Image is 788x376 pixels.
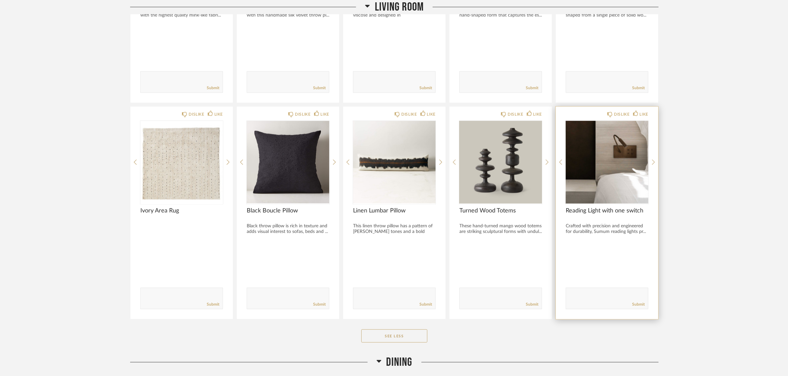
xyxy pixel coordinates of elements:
div: Black throw pillow is rich in texture and adds visual interest to sofas, beds and ... [247,223,329,235]
span: Black Boucle Pillow [247,207,329,214]
div: DISLIKE [295,111,310,118]
div: DISLIKE [508,111,523,118]
div: DISLIKE [189,111,204,118]
div: DISLIKE [614,111,629,118]
a: Submit [207,302,219,307]
a: Submit [526,302,538,307]
a: Submit [419,85,432,91]
div: This exquisite piece is made of luxurious viscose and designed in [GEOGRAPHIC_DATA]. With its ... [353,7,436,24]
div: LIKE [214,111,223,118]
img: undefined [459,121,542,204]
img: undefined [353,121,436,204]
div: This linen throw pillow has a pattern of [PERSON_NAME] tones and a bold ocher acc... [353,223,436,240]
div: These hand-turned mango wood totems are striking sculptural forms with undul... [459,223,542,235]
span: Turned Wood Totems [459,207,542,214]
a: Submit [313,85,326,91]
div: LIKE [640,111,648,118]
div: LIKE [533,111,542,118]
a: Submit [207,85,219,91]
div: DISLIKE [401,111,417,118]
button: See Less [361,329,427,343]
span: Ivory Area Rug [140,207,223,214]
a: Submit [313,302,326,307]
span: Reading Light with one switch [566,207,648,214]
div: Crafted with precision and engineered for durability, Sumum reading lights pr... [566,223,648,235]
img: undefined [247,121,329,204]
a: Submit [419,302,432,307]
a: Submit [526,85,538,91]
div: LIKE [427,111,436,118]
a: Submit [632,85,645,91]
span: Linen Lumbar Pillow [353,207,436,214]
img: undefined [566,121,648,204]
div: LIKE [321,111,329,118]
span: Dining [386,355,412,369]
img: undefined [140,121,223,204]
a: Submit [632,302,645,307]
